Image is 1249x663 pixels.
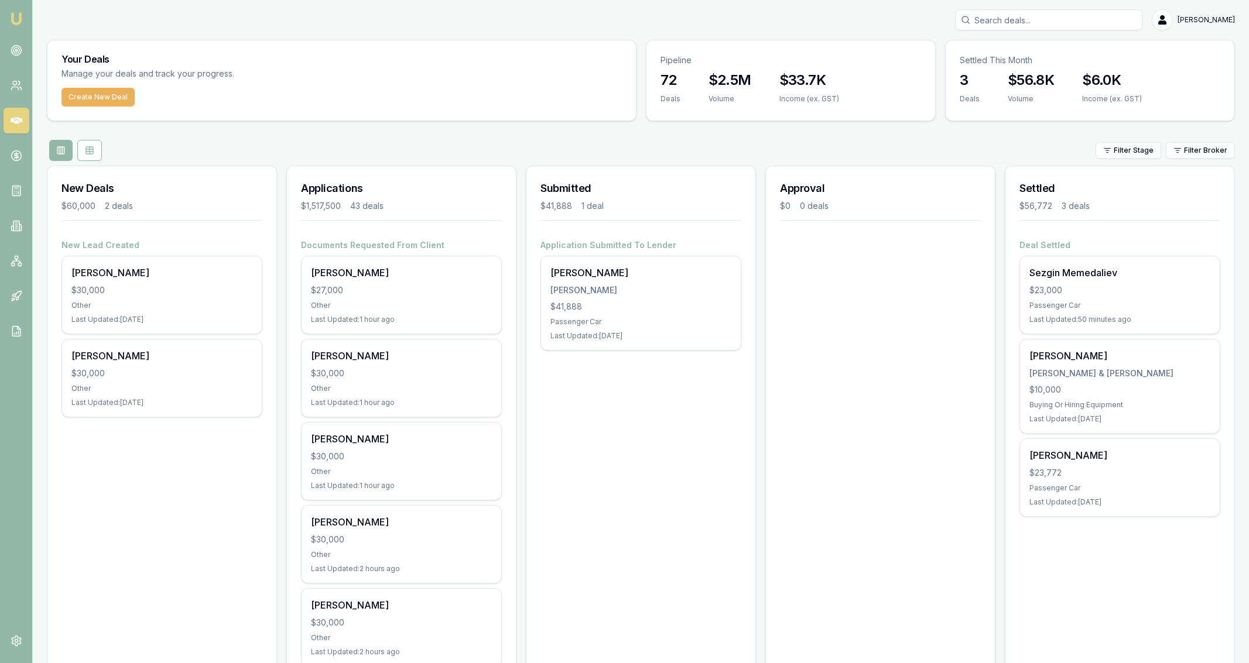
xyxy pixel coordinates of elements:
[301,200,341,212] div: $1,517,500
[1029,349,1210,363] div: [PERSON_NAME]
[301,180,502,197] h3: Applications
[1062,200,1090,212] div: 3 deals
[1114,146,1154,155] span: Filter Stage
[71,284,252,296] div: $30,000
[105,200,133,212] div: 2 deals
[955,9,1142,30] input: Search deals
[661,94,680,104] div: Deals
[350,200,384,212] div: 43 deals
[1029,315,1210,324] div: Last Updated: 50 minutes ago
[581,200,604,212] div: 1 deal
[1096,142,1161,159] button: Filter Stage
[550,317,731,327] div: Passenger Car
[311,451,492,462] div: $30,000
[779,94,839,104] div: Income (ex. GST)
[61,54,622,64] h3: Your Deals
[1029,414,1210,424] div: Last Updated: [DATE]
[1029,467,1210,479] div: $23,772
[550,301,731,312] div: $41,888
[61,239,262,251] h4: New Lead Created
[311,301,492,310] div: Other
[960,54,1220,66] p: Settled This Month
[780,200,791,212] div: $0
[311,598,492,612] div: [PERSON_NAME]
[71,301,252,310] div: Other
[661,71,680,90] h3: 72
[1029,400,1210,410] div: Buying Or Hiring Equipment
[1008,71,1054,90] h3: $56.8K
[311,398,492,407] div: Last Updated: 1 hour ago
[71,349,252,363] div: [PERSON_NAME]
[61,200,95,212] div: $60,000
[61,88,135,107] button: Create New Deal
[311,550,492,559] div: Other
[540,180,741,197] h3: Submitted
[1019,200,1052,212] div: $56,772
[311,367,492,379] div: $30,000
[1082,71,1142,90] h3: $6.0K
[311,315,492,324] div: Last Updated: 1 hour ago
[311,432,492,446] div: [PERSON_NAME]
[311,564,492,573] div: Last Updated: 2 hours ago
[1082,94,1142,104] div: Income (ex. GST)
[1019,180,1220,197] h3: Settled
[71,266,252,280] div: [PERSON_NAME]
[1029,301,1210,310] div: Passenger Car
[311,266,492,280] div: [PERSON_NAME]
[709,94,751,104] div: Volume
[311,384,492,393] div: Other
[311,515,492,529] div: [PERSON_NAME]
[1029,384,1210,396] div: $10,000
[311,617,492,628] div: $30,000
[1029,483,1210,493] div: Passenger Car
[301,239,502,251] h4: Documents Requested From Client
[709,71,751,90] h3: $2.5M
[311,284,492,296] div: $27,000
[800,200,829,212] div: 0 deals
[71,398,252,407] div: Last Updated: [DATE]
[311,481,492,490] div: Last Updated: 1 hour ago
[61,67,361,81] p: Manage your deals and track your progress.
[311,467,492,476] div: Other
[1029,497,1210,507] div: Last Updated: [DATE]
[71,367,252,379] div: $30,000
[71,315,252,324] div: Last Updated: [DATE]
[779,71,839,90] h3: $33.7K
[1166,142,1235,159] button: Filter Broker
[1029,284,1210,296] div: $23,000
[960,94,980,104] div: Deals
[1008,94,1054,104] div: Volume
[311,349,492,363] div: [PERSON_NAME]
[661,54,921,66] p: Pipeline
[61,180,262,197] h3: New Deals
[550,266,731,280] div: [PERSON_NAME]
[311,534,492,545] div: $30,000
[540,200,572,212] div: $41,888
[9,12,23,26] img: emu-icon-u.png
[550,331,731,341] div: Last Updated: [DATE]
[960,71,980,90] h3: 3
[1029,448,1210,462] div: [PERSON_NAME]
[311,647,492,657] div: Last Updated: 2 hours ago
[1029,367,1210,379] div: [PERSON_NAME] & [PERSON_NAME]
[540,239,741,251] h4: Application Submitted To Lender
[1019,239,1220,251] h4: Deal Settled
[71,384,252,393] div: Other
[780,180,981,197] h3: Approval
[1178,15,1235,25] span: [PERSON_NAME]
[1184,146,1227,155] span: Filter Broker
[550,284,731,296] div: [PERSON_NAME]
[1029,266,1210,280] div: Sezgin Memedaliev
[311,633,492,643] div: Other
